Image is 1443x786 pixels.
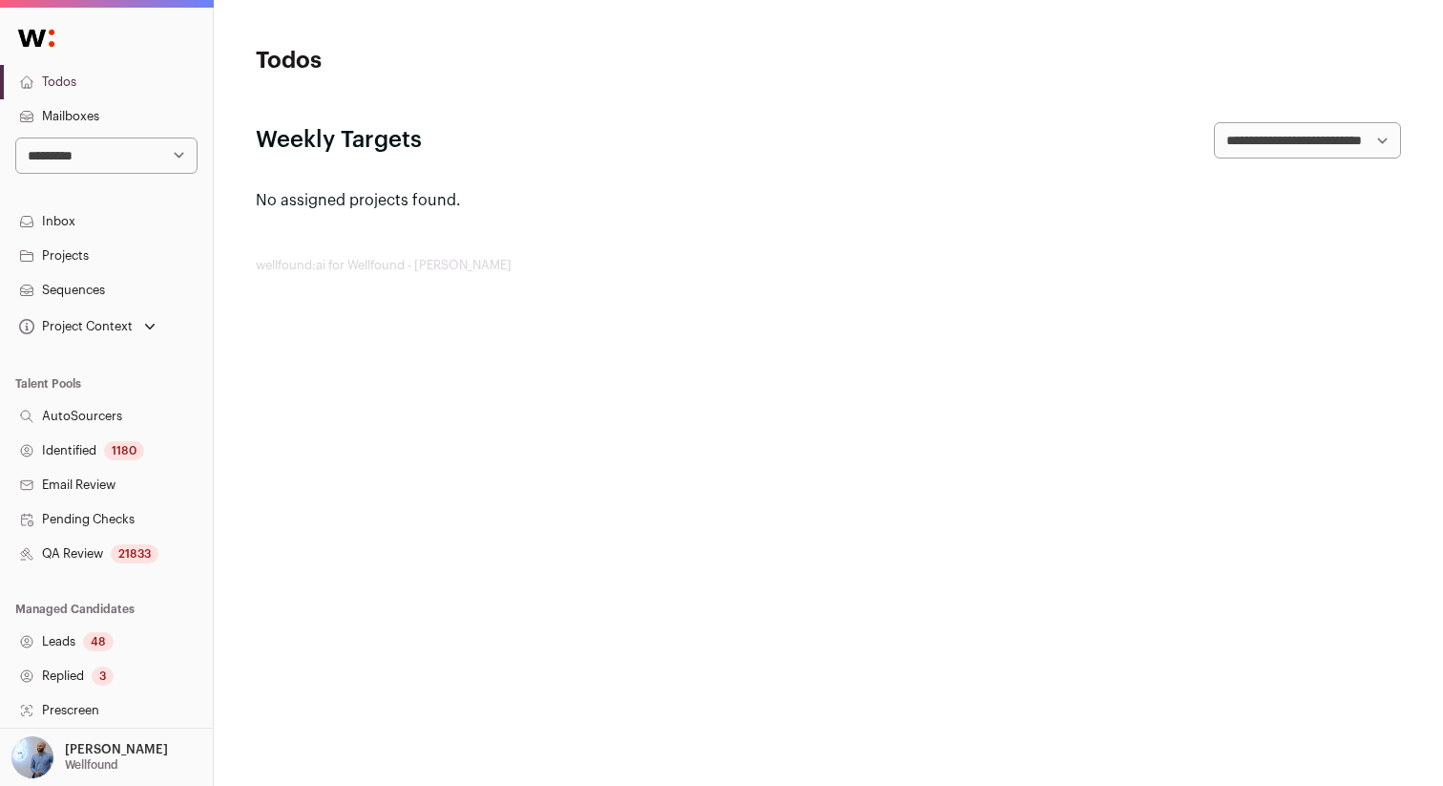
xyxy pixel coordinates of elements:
p: Wellfound [65,757,118,773]
footer: wellfound:ai for Wellfound - [PERSON_NAME] [256,258,1401,273]
div: 21833 [111,544,158,563]
h1: Todos [256,46,638,76]
p: No assigned projects found. [256,189,1401,212]
img: Wellfound [8,19,65,57]
div: 3 [92,667,114,686]
div: Project Context [15,319,133,334]
p: [PERSON_NAME] [65,742,168,757]
button: Open dropdown [15,313,159,340]
div: 1180 [104,441,144,460]
div: 48 [83,632,114,651]
h2: Weekly Targets [256,125,422,156]
img: 97332-medium_jpg [11,736,53,778]
button: Open dropdown [8,736,172,778]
